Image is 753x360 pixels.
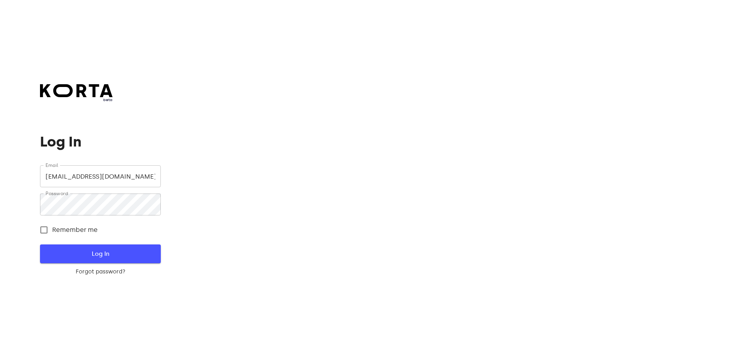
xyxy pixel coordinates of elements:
[40,84,113,97] img: Korta
[52,225,98,235] span: Remember me
[53,249,148,259] span: Log In
[40,97,113,103] span: beta
[40,84,113,103] a: beta
[40,268,160,276] a: Forgot password?
[40,244,160,263] button: Log In
[40,134,160,150] h1: Log In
